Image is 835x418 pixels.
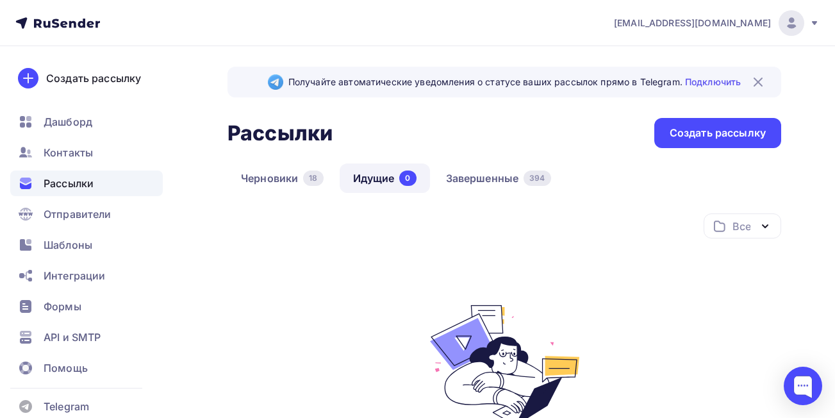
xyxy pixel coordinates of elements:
span: [EMAIL_ADDRESS][DOMAIN_NAME] [614,17,771,29]
a: Идущие0 [340,163,430,193]
span: Интеграции [44,268,105,283]
a: Завершенные394 [433,163,565,193]
a: Контакты [10,140,163,165]
span: Формы [44,299,81,314]
a: Шаблоны [10,232,163,258]
a: Формы [10,294,163,319]
a: Отправители [10,201,163,227]
img: Telegram [268,74,283,90]
span: Отправители [44,206,112,222]
a: [EMAIL_ADDRESS][DOMAIN_NAME] [614,10,820,36]
span: API и SMTP [44,330,101,345]
span: Telegram [44,399,89,414]
span: Контакты [44,145,93,160]
div: 18 [303,171,323,186]
h2: Рассылки [227,121,333,146]
div: Создать рассылку [670,126,766,140]
a: Черновики18 [227,163,337,193]
div: 394 [524,171,550,186]
div: 0 [399,171,416,186]
button: Все [704,213,781,238]
div: Создать рассылку [46,71,141,86]
div: Все [732,219,750,234]
span: Шаблоны [44,237,92,253]
a: Подключить [685,76,741,87]
span: Рассылки [44,176,94,191]
a: Дашборд [10,109,163,135]
a: Рассылки [10,171,163,196]
span: Дашборд [44,114,92,130]
span: Помощь [44,360,88,376]
span: Получайте автоматические уведомления о статусе ваших рассылок прямо в Telegram. [288,76,741,88]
